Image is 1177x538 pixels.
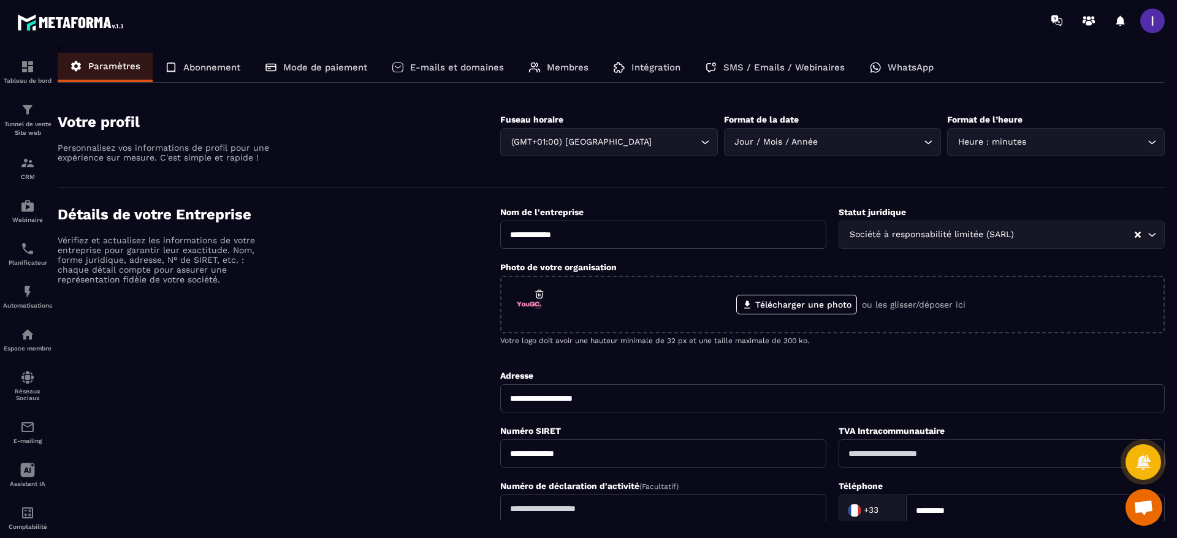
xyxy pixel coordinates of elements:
p: Espace membre [3,345,52,352]
img: accountant [20,506,35,520]
p: Webinaire [3,216,52,223]
label: Fuseau horaire [500,115,563,124]
span: (GMT+01:00) [GEOGRAPHIC_DATA] [508,135,654,149]
img: scheduler [20,241,35,256]
img: email [20,420,35,434]
p: E-mails et domaines [410,62,504,73]
p: Planificateur [3,259,52,266]
img: automations [20,327,35,342]
div: Search for option [839,494,906,526]
label: Téléphone [839,481,883,491]
a: automationsautomationsEspace membre [3,318,52,361]
p: Votre logo doit avoir une hauteur minimale de 32 px et une taille maximale de 300 ko. [500,336,1165,345]
p: E-mailing [3,438,52,444]
input: Search for option [654,135,698,149]
a: formationformationCRM [3,146,52,189]
img: automations [20,199,35,213]
img: social-network [20,370,35,385]
p: Intégration [631,62,680,73]
a: emailemailE-mailing [3,411,52,453]
p: Réseaux Sociaux [3,388,52,401]
label: Statut juridique [839,207,906,217]
a: Assistant IA [3,453,52,496]
input: Search for option [881,501,893,520]
p: WhatsApp [888,62,934,73]
a: social-networksocial-networkRéseaux Sociaux [3,361,52,411]
img: formation [20,59,35,74]
img: automations [20,284,35,299]
label: Nom de l'entreprise [500,207,584,217]
button: Clear Selected [1135,230,1141,240]
h4: Votre profil [58,113,500,131]
p: Personnalisez vos informations de profil pour une expérience sur mesure. C'est simple et rapide ! [58,143,272,162]
label: Numéro SIRET [500,426,561,436]
p: Assistant IA [3,480,52,487]
p: Tunnel de vente Site web [3,120,52,137]
p: Comptabilité [3,523,52,530]
p: Vérifiez et actualisez les informations de votre entreprise pour garantir leur exactitude. Nom, f... [58,235,272,284]
div: Search for option [839,221,1165,249]
input: Search for option [1029,135,1145,149]
span: (Facultatif) [639,482,679,491]
label: Format de la date [724,115,799,124]
div: Search for option [947,128,1165,156]
label: Numéro de déclaration d'activité [500,481,679,491]
span: Jour / Mois / Année [732,135,821,149]
img: Country Flag [842,498,867,523]
p: Abonnement [183,62,240,73]
h4: Détails de votre Entreprise [58,206,500,223]
label: TVA Intracommunautaire [839,426,945,436]
span: +33 [864,504,878,517]
input: Search for option [1016,228,1133,241]
p: SMS / Emails / Webinaires [723,62,845,73]
p: Automatisations [3,302,52,309]
span: Société à responsabilité limitée (SARL) [847,228,1016,241]
a: formationformationTunnel de vente Site web [3,93,52,146]
label: Format de l’heure [947,115,1023,124]
a: schedulerschedulerPlanificateur [3,232,52,275]
label: Adresse [500,371,533,381]
img: formation [20,102,35,117]
img: logo [17,11,128,34]
span: Heure : minutes [955,135,1029,149]
p: Tableau de bord [3,77,52,84]
p: Mode de paiement [283,62,367,73]
div: Search for option [500,128,718,156]
input: Search for option [821,135,921,149]
label: Photo de votre organisation [500,262,617,272]
p: CRM [3,173,52,180]
p: Paramètres [88,61,140,72]
p: Membres [547,62,588,73]
a: automationsautomationsAutomatisations [3,275,52,318]
a: formationformationTableau de bord [3,50,52,93]
a: automationsautomationsWebinaire [3,189,52,232]
img: formation [20,156,35,170]
div: Search for option [724,128,942,156]
p: ou les glisser/déposer ici [862,300,966,309]
div: Ouvrir le chat [1126,489,1162,526]
label: Télécharger une photo [736,295,857,314]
